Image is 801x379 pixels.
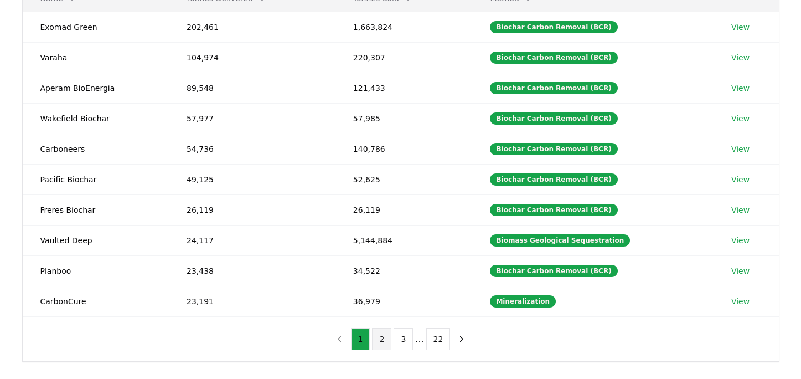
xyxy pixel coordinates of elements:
[23,103,169,134] td: Wakefield Biochar
[372,328,391,350] button: 2
[23,225,169,255] td: Vaulted Deep
[490,21,617,33] div: Biochar Carbon Removal (BCR)
[452,328,471,350] button: next page
[169,42,335,73] td: 104,974
[169,286,335,316] td: 23,191
[335,103,473,134] td: 57,985
[490,295,556,308] div: Mineralization
[731,113,750,124] a: View
[490,234,630,247] div: Biomass Geological Sequestration
[169,103,335,134] td: 57,977
[394,328,413,350] button: 3
[490,204,617,216] div: Biochar Carbon Removal (BCR)
[335,73,473,103] td: 121,433
[351,328,370,350] button: 1
[335,255,473,286] td: 34,522
[169,255,335,286] td: 23,438
[23,134,169,164] td: Carboneers
[490,112,617,125] div: Biochar Carbon Removal (BCR)
[490,82,617,94] div: Biochar Carbon Removal (BCR)
[335,12,473,42] td: 1,663,824
[169,194,335,225] td: 26,119
[23,12,169,42] td: Exomad Green
[335,194,473,225] td: 26,119
[169,73,335,103] td: 89,548
[490,265,617,277] div: Biochar Carbon Removal (BCR)
[23,42,169,73] td: Varaha
[23,73,169,103] td: Aperam BioEnergia
[490,52,617,64] div: Biochar Carbon Removal (BCR)
[169,134,335,164] td: 54,736
[23,255,169,286] td: Planboo
[731,174,750,185] a: View
[169,164,335,194] td: 49,125
[731,52,750,63] a: View
[731,296,750,307] a: View
[335,286,473,316] td: 36,979
[731,22,750,33] a: View
[335,42,473,73] td: 220,307
[335,164,473,194] td: 52,625
[731,235,750,246] a: View
[335,225,473,255] td: 5,144,884
[731,265,750,276] a: View
[23,164,169,194] td: Pacific Biochar
[731,204,750,216] a: View
[169,225,335,255] td: 24,117
[490,143,617,155] div: Biochar Carbon Removal (BCR)
[23,286,169,316] td: CarbonCure
[415,332,423,346] li: ...
[23,194,169,225] td: Freres Biochar
[426,328,451,350] button: 22
[731,83,750,94] a: View
[731,144,750,155] a: View
[335,134,473,164] td: 140,786
[169,12,335,42] td: 202,461
[490,173,617,186] div: Biochar Carbon Removal (BCR)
